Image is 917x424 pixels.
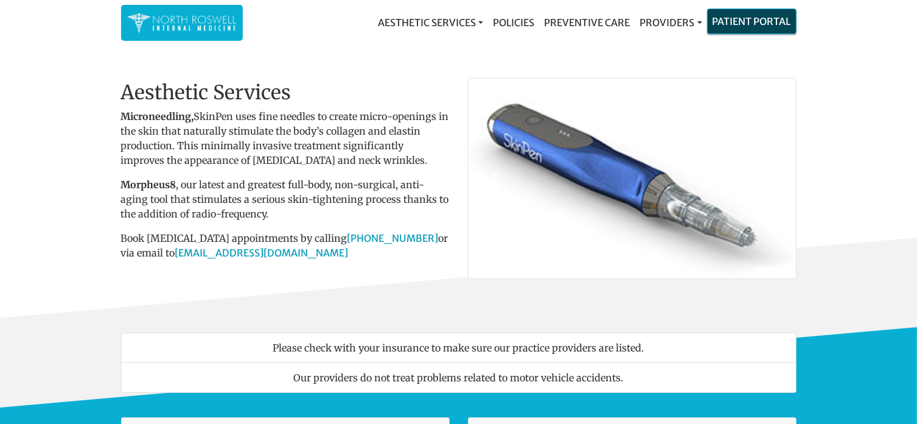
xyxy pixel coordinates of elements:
[347,232,439,244] a: [PHONE_NUMBER]
[175,247,349,259] a: [EMAIL_ADDRESS][DOMAIN_NAME]
[121,177,450,221] p: , our latest and greatest full-body, non-surgical, anti-aging tool that stimulates a serious skin...
[488,10,539,35] a: Policies
[635,10,706,35] a: Providers
[121,110,194,122] strong: Microneedling,
[121,362,797,393] li: Our providers do not treat problems related to motor vehicle accidents.
[708,9,796,34] a: Patient Portal
[121,109,450,168] p: SkinPen uses fine needles to create micro-openings in the skin that naturally stimulate the body’...
[121,231,450,260] p: Book [MEDICAL_DATA] appointments by calling or via email to
[539,10,635,35] a: Preventive Care
[127,11,237,35] img: North Roswell Internal Medicine
[121,178,176,191] b: Morpheus8
[121,81,450,104] h2: Aesthetic Services
[121,333,797,363] li: Please check with your insurance to make sure our practice providers are listed.
[373,10,488,35] a: Aesthetic Services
